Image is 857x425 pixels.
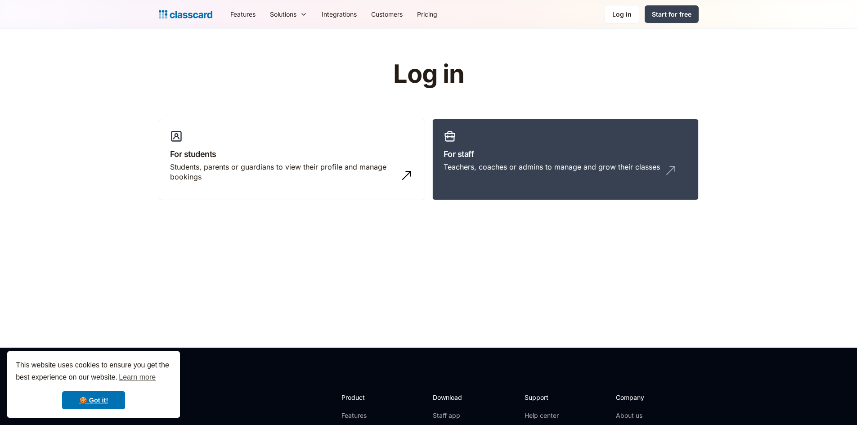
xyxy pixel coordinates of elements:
[444,162,660,172] div: Teachers, coaches or admins to manage and grow their classes
[117,371,157,384] a: learn more about cookies
[16,360,171,384] span: This website uses cookies to ensure you get the best experience on our website.
[444,148,687,160] h3: For staff
[170,148,414,160] h3: For students
[645,5,699,23] a: Start for free
[7,351,180,418] div: cookieconsent
[525,393,561,402] h2: Support
[223,4,263,24] a: Features
[616,393,676,402] h2: Company
[263,4,314,24] div: Solutions
[605,5,639,23] a: Log in
[652,9,691,19] div: Start for free
[159,119,425,201] a: For studentsStudents, parents or guardians to view their profile and manage bookings
[364,4,410,24] a: Customers
[341,393,390,402] h2: Product
[410,4,444,24] a: Pricing
[432,119,699,201] a: For staffTeachers, coaches or admins to manage and grow their classes
[612,9,632,19] div: Log in
[159,8,212,21] a: Logo
[525,411,561,420] a: Help center
[314,4,364,24] a: Integrations
[170,162,396,182] div: Students, parents or guardians to view their profile and manage bookings
[433,411,470,420] a: Staff app
[433,393,470,402] h2: Download
[616,411,676,420] a: About us
[270,9,296,19] div: Solutions
[341,411,390,420] a: Features
[286,60,571,88] h1: Log in
[62,391,125,409] a: dismiss cookie message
